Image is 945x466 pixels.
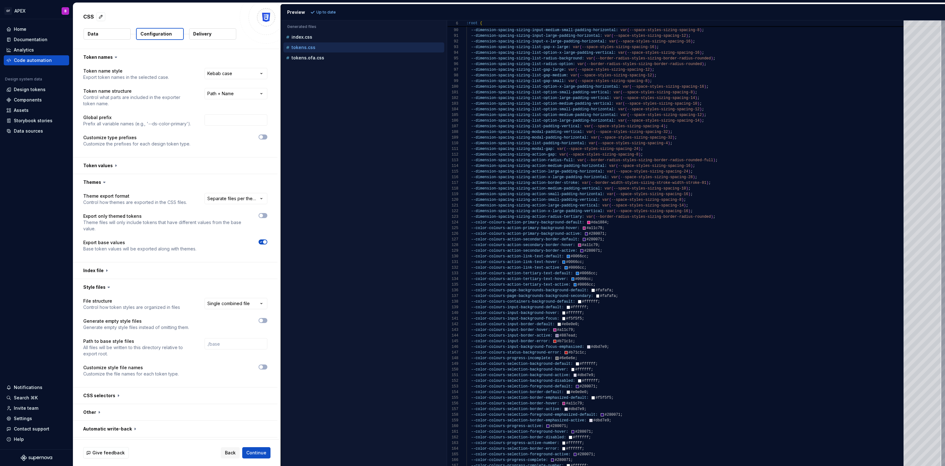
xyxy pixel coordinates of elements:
[292,45,315,50] p: tokens.css
[586,62,699,66] span: --border-radius-styles-sizing-border-radius-rounde
[614,186,686,191] span: --space-styles-sizing-spacing-10
[14,128,43,134] div: Data sources
[668,130,670,134] span: )
[92,450,125,456] span: Give feedback
[83,74,169,80] p: Export token names in the selected case.
[471,175,584,179] span: --dimension-spacing-sizing-action-x-large-padding-
[690,169,692,174] span: ;
[283,34,444,41] button: index.css
[580,45,582,49] span: (
[21,455,52,461] svg: Supernova Logo
[629,28,699,32] span: --space-styles-sizing-spacing-8
[14,97,42,103] div: Components
[447,90,458,95] div: 101
[654,45,656,49] span: )
[584,175,609,179] span: horizontal:
[595,56,708,61] span: --border-radius-styles-sizing-border-radius-rounde
[447,163,458,169] div: 114
[584,90,611,95] span: ng-vertical:
[584,164,607,168] span: orizontal:
[618,164,690,168] span: --space-styles-sizing-spacing-16
[618,51,625,55] span: var
[14,426,49,432] div: Contact support
[83,134,190,141] p: Customize type prefixes
[708,181,711,185] span: ;
[4,424,69,434] button: Contact support
[205,338,267,349] input: ./base
[622,90,692,95] span: --space-styles-sizing-spacing-8
[447,50,458,56] div: 94
[471,164,584,168] span: --dimension-spacing-sizing-action-medium-padding-h
[715,158,718,162] span: ;
[650,68,652,72] span: )
[4,393,69,403] button: Search ⌘K
[447,61,458,67] div: 96
[83,114,191,121] p: Global prefix
[471,85,584,89] span: --dimension-spacing-sizing-list-option-x-large-pad
[83,13,94,20] p: CSS
[447,146,458,152] div: 111
[693,39,695,44] span: ;
[695,96,697,100] span: )
[471,118,584,123] span: --dimension-spacing-sizing-list-option-large-paddi
[638,152,641,157] span: )
[614,96,620,100] span: var
[4,35,69,45] a: Documentation
[708,56,711,61] span: d
[593,130,595,134] span: (
[631,85,704,89] span: --space-styles-sizing-spacing-16
[665,124,668,129] span: ;
[702,62,704,66] span: )
[316,10,336,15] p: Up to date
[625,101,697,106] span: --space-styles-sizing-spacing-10
[471,130,584,134] span: --dimension-spacing-sizing-modal-padding-vertical:
[14,47,34,53] div: Analytics
[140,31,172,37] p: Configuration
[4,45,69,55] a: Analytics
[447,84,458,90] div: 100
[471,90,584,95] span: --dimension-spacing-sizing-list-option-small-paddi
[292,35,312,40] p: index.css
[467,21,478,25] span: :root
[447,73,458,78] div: 98
[591,124,593,129] span: (
[702,107,704,112] span: ;
[622,85,629,89] span: var
[566,147,638,151] span: --space-styles-sizing-spacing-24
[699,118,702,123] span: )
[598,141,668,145] span: --space-styles-sizing-spacing-4
[584,141,586,145] span: :
[614,169,616,174] span: (
[625,107,627,112] span: (
[447,191,458,197] div: 119
[711,56,713,61] span: )
[584,186,602,191] span: ertical:
[616,164,618,168] span: (
[697,96,699,100] span: ;
[471,96,584,100] span: --dimension-spacing-sizing-list-option-large-paddi
[447,56,458,61] div: 95
[704,181,706,185] span: 1
[577,62,584,66] span: var
[447,123,458,129] div: 107
[447,44,458,50] div: 93
[650,79,652,83] span: ;
[4,24,69,34] a: Home
[699,101,702,106] span: ;
[4,116,69,126] a: Storybook stories
[83,88,193,94] p: Token name structure
[584,113,618,117] span: ing-horizontal:
[471,135,584,140] span: --dimension-spacing-sizing-modal-padding-horizonta
[652,68,654,72] span: ;
[568,79,575,83] span: var
[688,186,690,191] span: ;
[706,85,708,89] span: ;
[447,33,458,39] div: 91
[88,31,98,37] p: Data
[611,175,618,179] span: var
[4,95,69,105] a: Components
[620,113,627,117] span: var
[620,96,622,100] span: (
[14,26,26,32] div: Home
[447,152,458,157] div: 112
